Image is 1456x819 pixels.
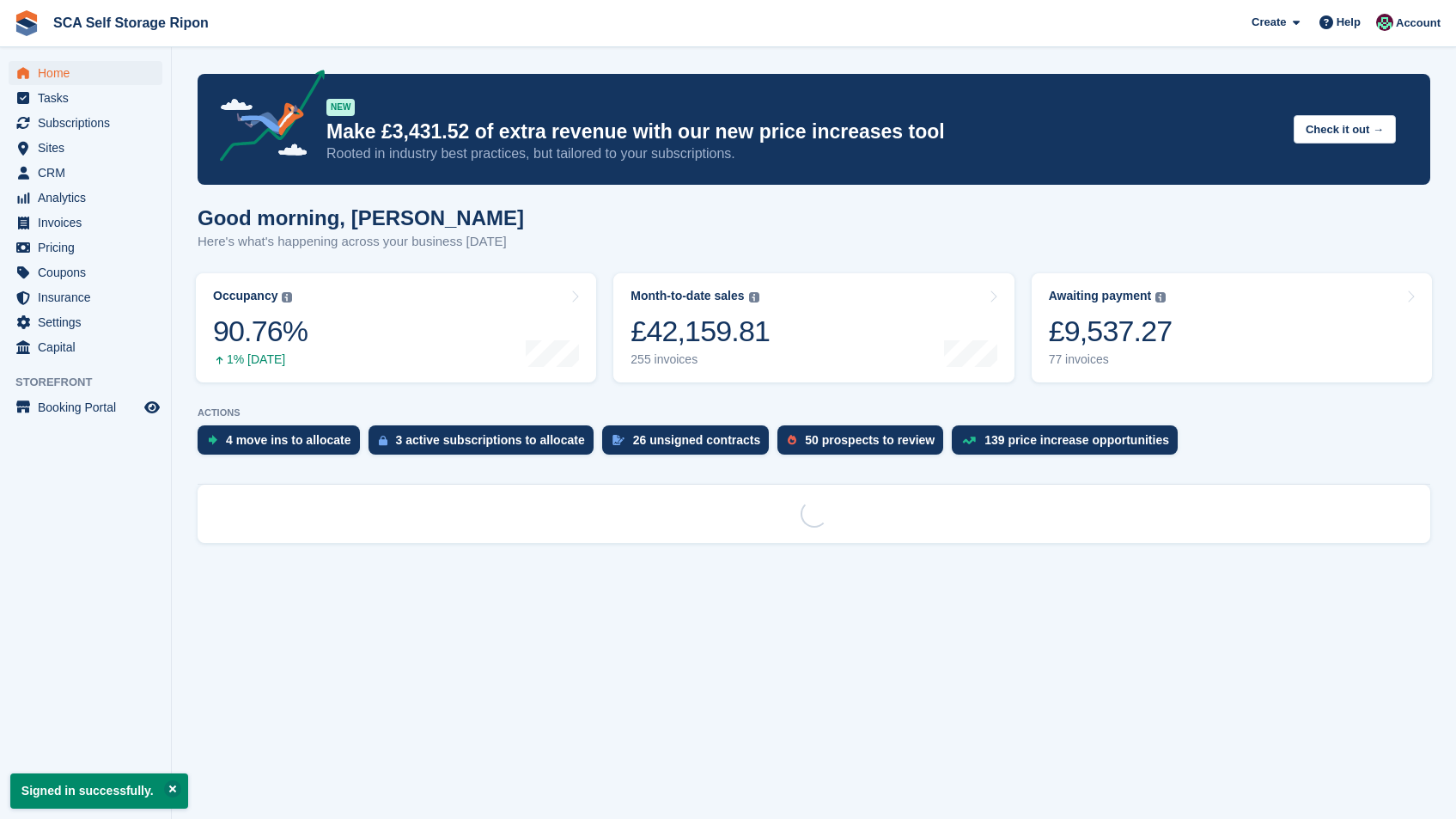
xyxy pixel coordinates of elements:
a: menu [9,186,162,210]
span: Create [1252,14,1286,31]
a: Occupancy 90.76% 1% [DATE] [196,273,596,382]
a: menu [9,285,162,309]
img: move_ins_to_allocate_icon-fdf77a2bb77ea45bf5b3d319d69a93e2d87916cf1d5bf7949dd705db3b84f3ca.svg [208,435,217,445]
a: menu [9,211,162,235]
a: 4 move ins to allocate [198,425,369,463]
span: Help [1337,14,1361,31]
div: 1% [DATE] [213,352,308,367]
span: Settings [38,310,141,334]
p: ACTIONS [198,407,1430,419]
div: NEW [326,99,355,116]
img: icon-info-grey-7440780725fd019a000dd9b08b2336e03edf1995a4989e88bcd33f0948082b44.svg [1155,292,1166,303]
a: menu [9,86,162,110]
a: menu [9,260,162,284]
span: Subscriptions [38,111,141,135]
div: 77 invoices [1049,352,1173,367]
div: 50 prospects to review [805,433,935,447]
a: SCA Self Storage Ripon [46,9,216,37]
a: menu [9,136,162,160]
a: 26 unsigned contracts [602,425,778,463]
img: stora-icon-8386f47178a22dfd0bd8f6a31ec36ba5ce8667c1dd55bd0f319d3a0aa187defe.svg [14,10,40,36]
span: Account [1396,15,1441,32]
a: menu [9,235,162,260]
span: Analytics [38,186,141,210]
a: menu [9,111,162,135]
span: Booking Portal [38,395,141,419]
span: Tasks [38,86,141,110]
p: Make £3,431.52 of extra revenue with our new price increases tool [326,119,1280,144]
span: Insurance [38,285,141,309]
img: active_subscription_to_allocate_icon-d502201f5373d7db506a760aba3b589e785aa758c864c3986d89f69b8ff3... [379,435,387,446]
div: 26 unsigned contracts [633,433,761,447]
div: £9,537.27 [1049,314,1173,349]
a: menu [9,61,162,85]
img: contract_signature_icon-13c848040528278c33f63329250d36e43548de30e8caae1d1a13099fd9432cc5.svg [612,435,624,445]
a: menu [9,161,162,185]
p: Here's what's happening across your business [DATE] [198,232,524,252]
span: CRM [38,161,141,185]
img: icon-info-grey-7440780725fd019a000dd9b08b2336e03edf1995a4989e88bcd33f0948082b44.svg [282,292,292,303]
a: menu [9,310,162,334]
a: Awaiting payment £9,537.27 77 invoices [1032,273,1432,382]
button: Check it out → [1294,115,1396,144]
img: prospect-51fa495bee0391a8d652442698ab0144808aea92771e9ea1ae160a38d050c398.svg [788,435,796,445]
img: price_increase_opportunities-93ffe204e8149a01c8c9dc8f82e8f89637d9d84a8eef4429ea346261dce0b2c0.svg [962,437,976,444]
span: Sites [38,136,141,160]
h1: Good morning, [PERSON_NAME] [198,206,524,229]
a: menu [9,335,162,359]
div: 4 move ins to allocate [226,433,351,447]
div: Month-to-date sales [631,289,744,303]
div: 255 invoices [631,352,770,367]
span: Coupons [38,260,141,284]
a: Preview store [142,397,162,418]
span: Pricing [38,235,141,260]
span: Home [38,61,141,85]
span: Capital [38,335,141,359]
p: Signed in successfully. [10,773,188,809]
div: Occupancy [213,289,277,303]
div: 90.76% [213,314,308,349]
span: Storefront [15,374,171,391]
a: menu [9,395,162,419]
div: 139 price increase opportunities [984,433,1169,447]
a: Month-to-date sales £42,159.81 255 invoices [613,273,1014,382]
img: icon-info-grey-7440780725fd019a000dd9b08b2336e03edf1995a4989e88bcd33f0948082b44.svg [749,292,759,303]
span: Invoices [38,211,141,235]
a: 3 active subscriptions to allocate [369,425,602,463]
a: 139 price increase opportunities [952,425,1186,463]
div: £42,159.81 [631,314,770,349]
p: Rooted in industry best practices, but tailored to your subscriptions. [326,144,1280,163]
a: 50 prospects to review [777,425,952,463]
img: Sam Chapman [1376,14,1393,31]
div: 3 active subscriptions to allocate [396,433,585,447]
div: Awaiting payment [1049,289,1152,303]
img: price-adjustments-announcement-icon-8257ccfd72463d97f412b2fc003d46551f7dbcb40ab6d574587a9cd5c0d94... [205,70,326,168]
